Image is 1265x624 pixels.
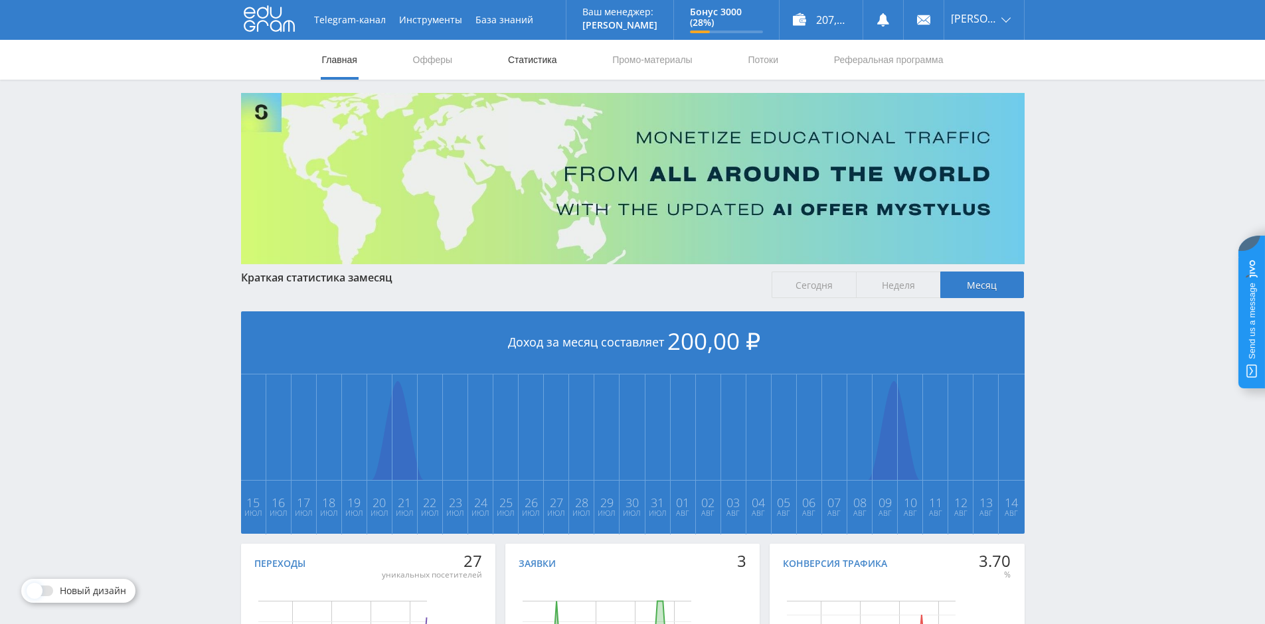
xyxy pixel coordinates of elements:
span: 30 [620,497,643,508]
span: Июл [444,508,467,518]
span: 31 [646,497,669,508]
a: Статистика [507,40,558,80]
span: Июл [570,508,593,518]
span: Июл [620,508,643,518]
div: 3.70 [979,552,1011,570]
div: уникальных посетителей [382,570,482,580]
span: Июл [595,508,618,518]
span: Авг [697,508,720,518]
span: 20 [368,497,391,508]
span: Авг [999,508,1023,518]
span: Авг [823,508,846,518]
span: 18 [317,497,341,508]
span: Авг [722,508,745,518]
p: Ваш менеджер: [582,7,657,17]
div: Переходы [254,558,305,569]
span: месяц [359,270,392,285]
div: Заявки [519,558,556,569]
span: Авг [772,508,796,518]
span: 200,00 ₽ [667,325,760,356]
span: 25 [494,497,517,508]
span: 14 [999,497,1023,508]
div: Краткая статистика за [241,272,759,283]
span: Авг [898,508,922,518]
div: Доход за месяц составляет [241,311,1025,374]
span: 22 [418,497,442,508]
span: 01 [671,497,695,508]
span: Июл [393,508,416,518]
span: 03 [722,497,745,508]
span: Сегодня [772,272,856,298]
span: [PERSON_NAME] [951,13,997,24]
a: Главная [321,40,359,80]
span: 07 [823,497,846,508]
span: Июл [343,508,366,518]
a: Офферы [412,40,454,80]
span: 26 [519,497,543,508]
span: Неделя [856,272,940,298]
span: 17 [292,497,315,508]
a: Реферальная программа [833,40,945,80]
span: Новый дизайн [60,585,126,596]
span: 27 [545,497,568,508]
span: Авг [798,508,821,518]
div: 27 [382,552,482,570]
span: 13 [974,497,997,508]
span: 09 [873,497,896,508]
span: Месяц [940,272,1025,298]
span: Июл [519,508,543,518]
span: 08 [848,497,871,508]
a: Промо-материалы [611,40,693,80]
span: Авг [671,508,695,518]
div: 3 [737,552,746,570]
p: Бонус 3000 (28%) [690,7,763,28]
span: Июл [368,508,391,518]
a: Потоки [746,40,780,80]
span: Июл [494,508,517,518]
span: 24 [469,497,492,508]
span: Авг [974,508,997,518]
div: % [979,570,1011,580]
span: 28 [570,497,593,508]
span: Авг [873,508,896,518]
span: 02 [697,497,720,508]
div: Конверсия трафика [783,558,887,569]
span: 15 [242,497,265,508]
span: Июл [292,508,315,518]
span: Авг [949,508,972,518]
span: Июл [242,508,265,518]
span: 06 [798,497,821,508]
span: 12 [949,497,972,508]
span: Июл [418,508,442,518]
span: 05 [772,497,796,508]
span: Июл [545,508,568,518]
span: Авг [848,508,871,518]
span: 10 [898,497,922,508]
span: 04 [747,497,770,508]
img: Banner [241,93,1025,264]
span: Авг [924,508,947,518]
span: Июл [317,508,341,518]
span: Июл [469,508,492,518]
span: 21 [393,497,416,508]
span: 23 [444,497,467,508]
span: 16 [267,497,290,508]
p: [PERSON_NAME] [582,20,657,31]
span: 19 [343,497,366,508]
span: 11 [924,497,947,508]
span: Июл [267,508,290,518]
span: 29 [595,497,618,508]
span: Авг [747,508,770,518]
span: Июл [646,508,669,518]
